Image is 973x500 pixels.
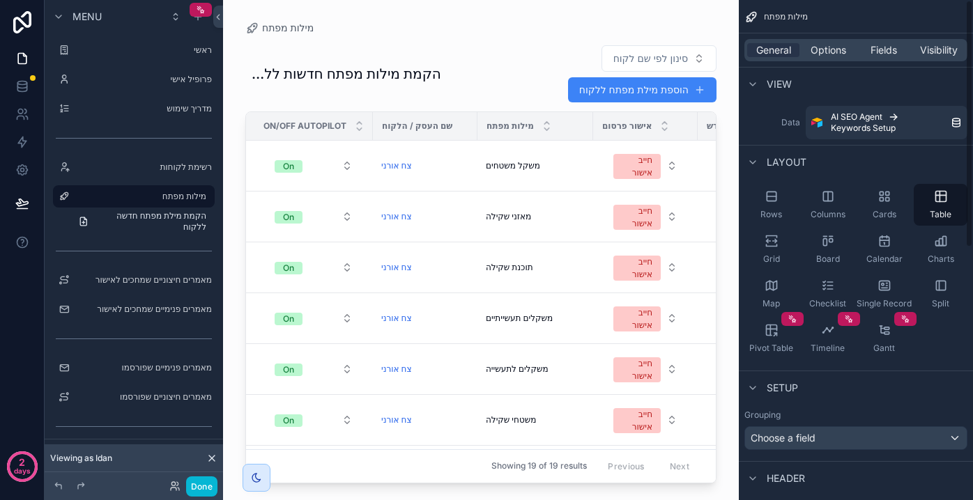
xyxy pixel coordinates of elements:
[381,262,412,273] a: צח אורני
[602,249,689,286] button: Select Button
[283,313,294,325] div: On
[811,117,822,128] img: Airtable Logo
[602,248,689,287] a: Select Button
[283,364,294,376] div: On
[602,198,689,235] button: Select Button
[873,343,895,354] span: Gantt
[801,273,855,315] button: Checklist
[262,21,314,35] span: מילות מפתח
[53,386,215,408] a: מאמרים חיצוניים שפורסמו
[928,253,954,265] span: Charts
[283,414,294,427] div: On
[75,162,212,173] label: רשימת לקוחות
[602,120,652,132] span: אישור פרסום
[767,77,792,91] span: View
[871,43,897,57] span: Fields
[831,111,882,123] span: AI SEO Agent
[763,298,780,309] span: Map
[263,305,365,331] a: Select Button
[811,43,846,57] span: Options
[602,299,689,338] a: Select Button
[53,97,215,120] a: מדריך שימוש
[486,262,533,273] span: תוכנת שקילה
[245,21,314,35] a: מילות מפתח
[751,432,815,444] span: Choose a field
[602,299,689,337] button: Select Button
[75,274,212,286] label: מאמרים חיצוניים שמחכים לאישור
[72,10,102,24] span: Menu
[283,262,294,274] div: On
[75,103,212,114] label: מדריך שימוש
[602,147,689,185] button: Select Button
[263,255,364,280] button: Select Button
[486,211,531,222] span: מאזני שקילה
[263,204,364,229] button: Select Button
[486,414,585,425] a: משטחי שקילה
[381,211,412,222] a: צח אורני
[749,343,793,354] span: Pivot Table
[914,273,967,315] button: Split
[486,313,553,324] span: משקלים תעשייתיים
[245,64,441,84] h1: הקמת מילות מפתח חדשות ללקוח
[613,52,688,65] span: סינון לפי שם לקוח
[809,298,846,309] span: Checklist
[816,253,840,265] span: Board
[568,77,717,102] a: הוספת מילת מפתח ללקוח
[831,123,896,134] span: Keywords Setup
[381,262,469,273] a: צח אורני
[263,407,364,432] button: Select Button
[263,203,365,230] a: Select Button
[75,74,212,85] label: פרופיל אישי
[764,11,808,22] span: מילות מפתח
[801,318,855,359] button: Timeline
[70,210,215,233] a: הקמת מילת מפתח חדשה ללקוח
[857,318,911,359] button: Gantt
[486,313,585,324] a: משקלים תעשייתיים
[486,211,585,222] a: מאזני שקילה
[283,211,294,224] div: On
[95,210,206,233] span: הקמת מילת מפתח חדשה ללקוח
[75,391,212,403] label: מאמרים חיצוניים שפורסמו
[602,401,689,439] button: Select Button
[75,191,206,202] label: מילות מפתח
[75,45,212,56] label: ראשי
[53,68,215,91] a: פרופיל אישי
[53,39,215,61] a: ראשי
[806,106,967,139] a: AI SEO AgentKeywords Setup
[263,357,364,382] button: Select Button
[53,298,215,320] a: מאמרים פנימיים שמחכים לאישור
[381,414,412,425] span: צח אורני
[50,453,112,464] span: Viewing as Idan
[622,357,652,382] div: חייב אישור
[857,184,911,226] button: Cards
[744,117,800,128] label: Data
[53,357,215,379] a: מאמרים פנימיים שפורסמו
[744,318,798,359] button: Pivot Table
[53,185,215,208] a: מילות מפתח
[486,364,549,375] span: משקלים לתעשייה
[914,184,967,226] button: Table
[857,298,912,309] span: Single Record
[767,155,806,169] span: Layout
[622,256,652,281] div: חייב אישור
[14,461,31,481] p: days
[744,426,967,450] button: Choose a field
[857,273,911,315] button: Single Record
[381,313,412,324] span: צח אורני
[381,160,469,171] a: צח אורני
[381,313,469,324] a: צח אורני
[263,120,346,132] span: On/Off Autopilot
[263,153,364,178] button: Select Button
[75,362,212,373] label: מאמרים פנימיים שפורסמו
[382,120,452,132] span: שם העסק / הלקוח
[263,407,365,433] a: Select Button
[602,45,717,72] button: Select Button
[53,156,215,178] a: רשימת לקוחות
[920,43,958,57] span: Visibility
[283,160,294,173] div: On
[602,350,689,389] a: Select Button
[486,160,585,171] a: משקל משטחים
[622,306,652,331] div: חייב אישור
